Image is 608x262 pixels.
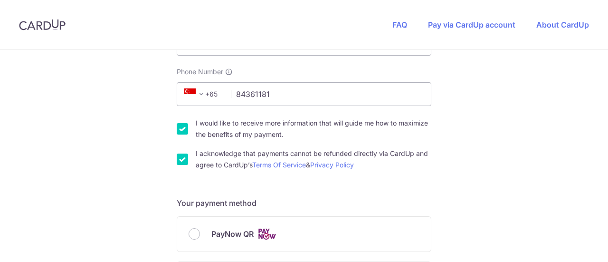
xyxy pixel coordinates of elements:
span: Help [21,7,41,15]
span: PayNow QR [211,228,254,240]
a: FAQ [392,20,407,29]
h5: Your payment method [177,197,431,209]
label: I acknowledge that payments cannot be refunded directly via CardUp and agree to CardUp’s & [196,148,431,171]
a: Terms Of Service [252,161,306,169]
label: I would like to receive more information that will guide me how to maximize the benefits of my pa... [196,117,431,140]
span: +65 [184,88,207,100]
img: Cards logo [257,228,276,240]
a: Privacy Policy [310,161,354,169]
img: CardUp [19,19,66,30]
a: About CardUp [536,20,589,29]
div: PayNow QR Cards logo [189,228,419,240]
a: Pay via CardUp account [428,20,515,29]
span: Phone Number [177,67,223,77]
span: +65 [181,88,224,100]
